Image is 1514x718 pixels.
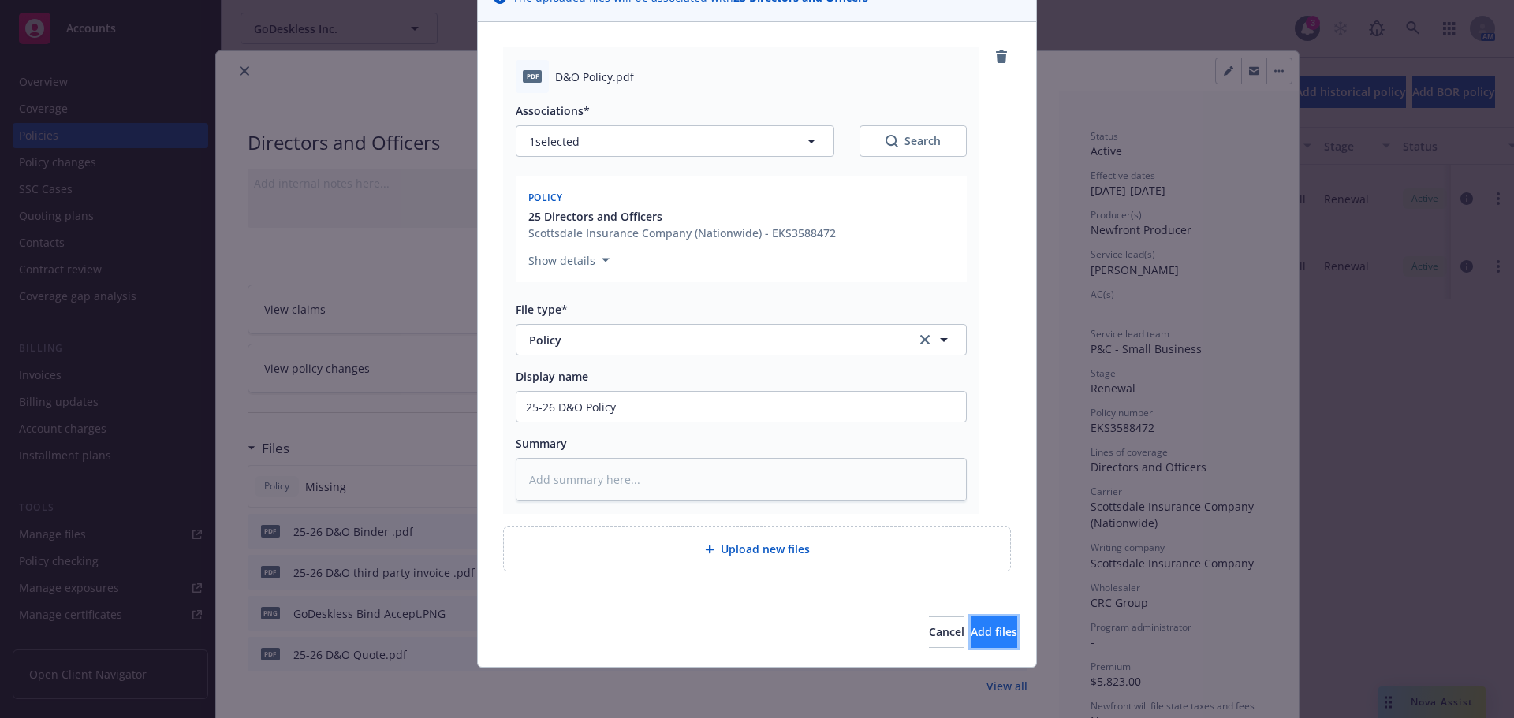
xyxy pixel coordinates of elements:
[971,616,1017,648] button: Add files
[929,624,964,639] span: Cancel
[971,624,1017,639] span: Add files
[721,541,810,557] span: Upload new files
[503,526,1011,571] div: Upload new files
[929,616,964,648] button: Cancel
